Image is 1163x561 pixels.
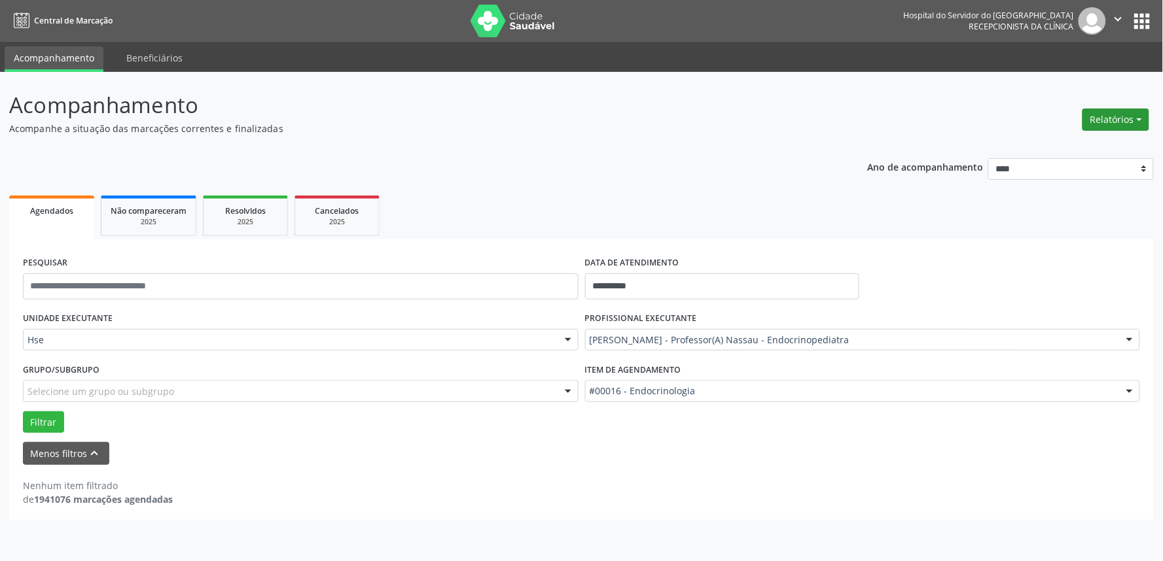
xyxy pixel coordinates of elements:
a: Central de Marcação [9,10,113,31]
a: Beneficiários [117,46,192,69]
button: apps [1131,10,1154,33]
div: de [23,492,173,506]
label: Grupo/Subgrupo [23,360,99,380]
label: UNIDADE EXECUTANTE [23,309,113,329]
i:  [1111,12,1126,26]
span: [PERSON_NAME] - Professor(A) Nassau - Endocrinopediatra [590,333,1114,347]
label: PESQUISAR [23,253,67,273]
img: img [1079,7,1106,35]
label: Item de agendamento [585,360,681,380]
div: Hospital do Servidor do [GEOGRAPHIC_DATA] [904,10,1074,21]
span: Hse [27,333,552,347]
span: Resolvidos [225,205,266,216]
div: 2025 [213,217,278,227]
button: Relatórios [1082,109,1149,131]
strong: 1941076 marcações agendadas [34,493,173,505]
span: Agendados [30,205,73,216]
label: PROFISSIONAL EXECUTANTE [585,309,697,329]
div: Nenhum item filtrado [23,479,173,492]
span: Recepcionista da clínica [969,21,1074,32]
span: Cancelados [315,205,359,216]
p: Ano de acompanhamento [868,158,984,175]
i: keyboard_arrow_up [88,446,102,460]
p: Acompanhe a situação das marcações correntes e finalizadas [9,122,810,135]
button: Menos filtroskeyboard_arrow_up [23,442,109,465]
label: DATA DE ATENDIMENTO [585,253,679,273]
p: Acompanhamento [9,89,810,122]
a: Acompanhamento [5,46,103,72]
span: #00016 - Endocrinologia [590,384,1114,398]
span: Não compareceram [111,205,187,216]
button:  [1106,7,1131,35]
div: 2025 [304,217,370,227]
span: Central de Marcação [34,15,113,26]
button: Filtrar [23,411,64,433]
span: Selecione um grupo ou subgrupo [27,384,174,398]
div: 2025 [111,217,187,227]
